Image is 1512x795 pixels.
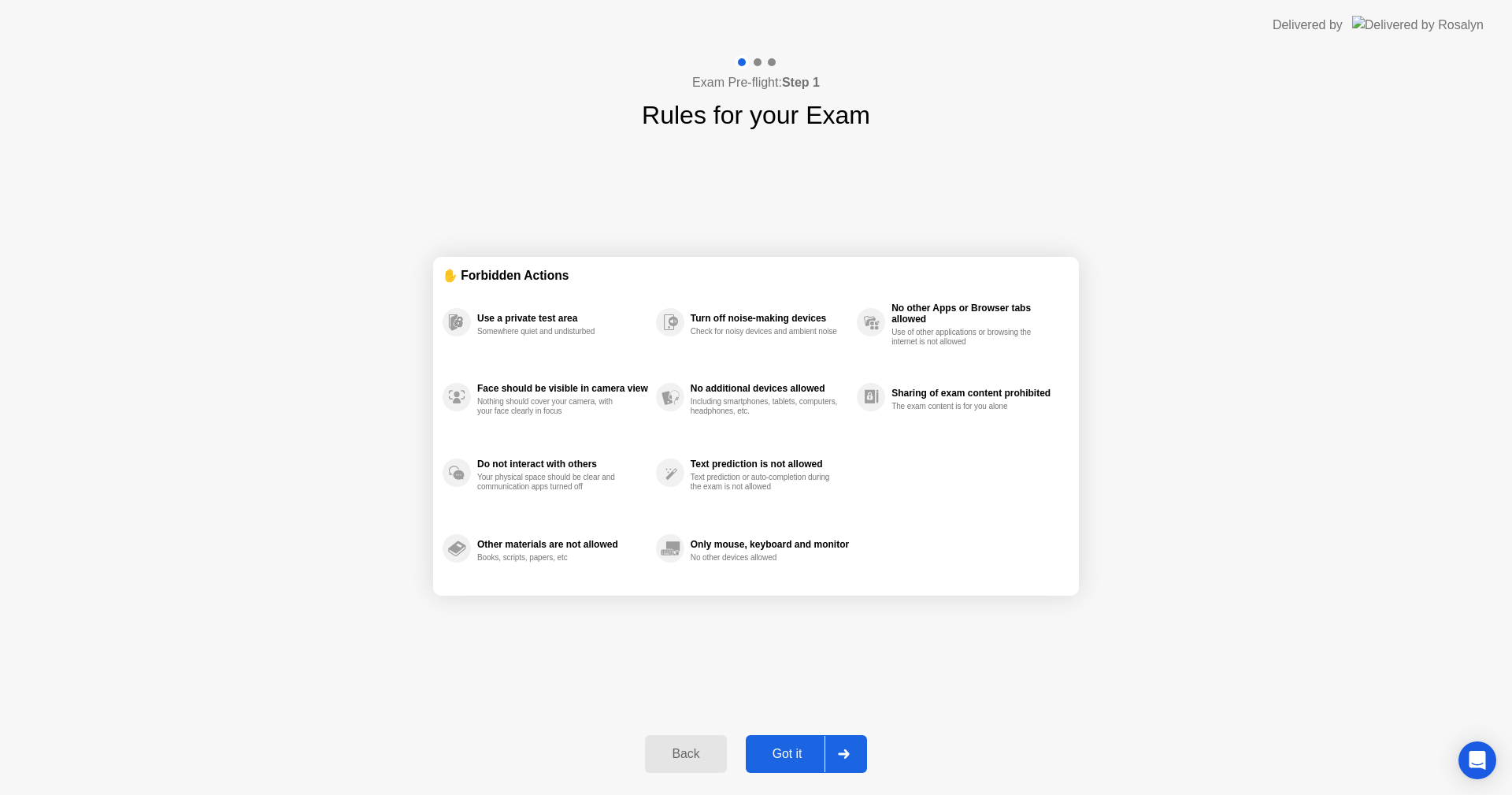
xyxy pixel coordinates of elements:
[477,327,626,336] div: Somewhere quiet and undisturbed
[692,73,820,92] h4: Exam Pre-flight:
[477,383,648,394] div: Face should be visible in camera view
[691,327,839,336] div: Check for noisy devices and ambient noise
[750,747,825,761] div: Got it
[891,402,1040,411] div: The exam content is for you alone
[691,383,849,394] div: No additional devices allowed
[891,328,1040,347] div: Use of other applications or browsing the internet is not allowed
[477,539,648,550] div: Other materials are not allowed
[691,459,849,470] div: Text prediction is not allowed
[477,397,626,416] div: Nothing should cover your camera, with your face clearly in focus
[782,76,820,89] b: Step 1
[642,96,870,134] h1: Rules for your Exam
[1273,16,1343,35] div: Delivered by
[746,735,867,773] button: Got it
[477,313,648,324] div: Use a private test area
[443,266,1069,284] div: ✋ Forbidden Actions
[691,553,839,563] div: No other devices allowed
[477,553,626,563] div: Books, scripts, papers, etc
[691,397,839,416] div: Including smartphones, tablets, computers, headphones, etc.
[645,735,726,773] button: Back
[650,747,721,761] div: Back
[1458,741,1496,779] div: Open Intercom Messenger
[691,539,849,550] div: Only mouse, keyboard and monitor
[891,303,1062,325] div: No other Apps or Browser tabs allowed
[477,459,648,470] div: Do not interact with others
[477,473,626,492] div: Your physical space should be clear and communication apps turned off
[891,388,1062,399] div: Sharing of exam content prohibited
[1352,16,1484,34] img: Delivered by Rosalyn
[691,473,839,492] div: Text prediction or auto-completion during the exam is not allowed
[691,313,849,324] div: Turn off noise-making devices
